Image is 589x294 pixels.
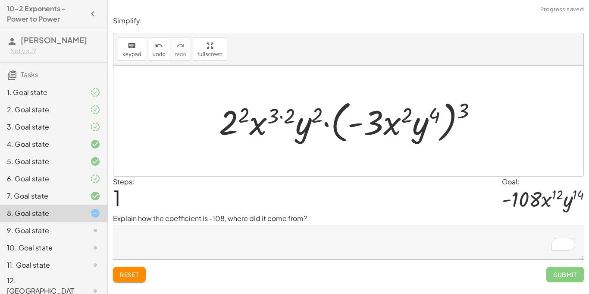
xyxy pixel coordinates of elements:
button: redoredo [170,38,191,61]
button: Reset [113,267,146,282]
p: Explain how the coefficient is -108, where did it come from? [113,213,584,224]
i: redo [176,41,185,51]
span: fullscreen [197,51,222,57]
span: redo [175,51,186,57]
div: Not you? [10,47,100,55]
i: Task not started. [90,243,100,253]
button: fullscreen [193,38,227,61]
i: Task started. [90,208,100,218]
button: undoundo [148,38,170,61]
span: Progress saved [540,5,584,14]
i: Task finished and part of it marked as correct. [90,174,100,184]
span: [PERSON_NAME] [21,35,87,45]
textarea: To enrich screen reader interactions, please activate Accessibility in Grammarly extension settings [113,225,584,259]
i: Task finished and correct. [90,139,100,149]
i: Task finished and part of it marked as correct. [90,87,100,98]
p: Simplify. [113,16,584,26]
i: Task not started. [90,260,100,270]
span: Tasks [21,70,38,79]
span: keypad [122,51,141,57]
i: Task finished and part of it marked as correct. [90,104,100,115]
h4: 10-2 Exponents - Power to Power [7,3,85,24]
button: keyboardkeypad [118,38,146,61]
i: keyboard [128,41,136,51]
i: undo [155,41,163,51]
i: Task finished and correct. [90,191,100,201]
div: 10. Goal state [7,243,76,253]
div: 9. Goal state [7,225,76,236]
div: 11. Goal state [7,260,76,270]
div: Goal: [502,177,584,187]
i: Task finished and part of it marked as correct. [90,122,100,132]
div: 8. Goal state [7,208,76,218]
div: 4. Goal state [7,139,76,149]
i: Task not started. [90,225,100,236]
div: 1. Goal state [7,87,76,98]
div: 3. Goal state [7,122,76,132]
span: Reset [120,271,139,278]
label: Steps: [113,177,135,186]
span: undo [153,51,166,57]
div: 5. Goal state [7,156,76,167]
span: 1 [113,184,121,211]
div: 7. Goal state [7,191,76,201]
i: Task finished and correct. [90,156,100,167]
div: 2. Goal state [7,104,76,115]
div: 6. Goal state [7,174,76,184]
